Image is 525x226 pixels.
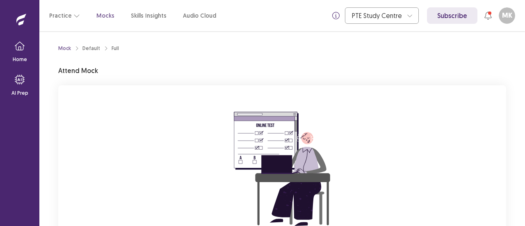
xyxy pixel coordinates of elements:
[11,89,28,97] p: AI Prep
[82,45,100,52] div: Default
[352,8,403,23] div: PTE Study Centre
[58,45,119,52] nav: breadcrumb
[427,7,477,24] a: Subscribe
[131,11,167,20] a: Skills Insights
[58,66,98,75] p: Attend Mock
[96,11,114,20] a: Mocks
[58,45,71,52] a: Mock
[183,11,216,20] a: Audio Cloud
[499,7,515,24] button: MK
[49,8,80,23] button: Practice
[112,45,119,52] div: Full
[329,8,343,23] button: info
[13,56,27,63] p: Home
